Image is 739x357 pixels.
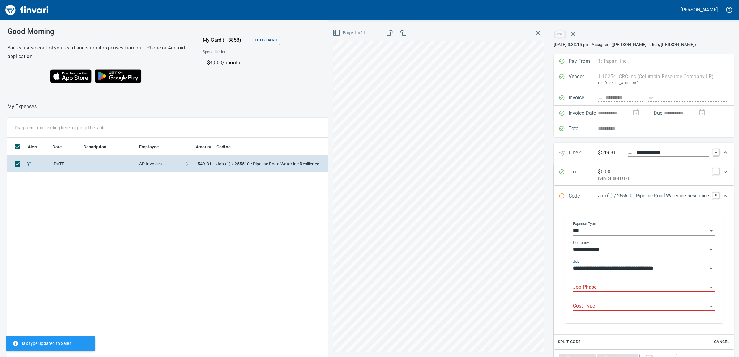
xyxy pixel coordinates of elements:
[554,143,734,164] div: Expand
[7,103,37,110] nav: breadcrumb
[569,149,598,158] p: Line 4
[598,168,611,176] p: $ 0.00
[598,192,709,199] p: Job (1) / 255510.: Pipeline Road Waterline Resilience
[198,161,211,167] span: 549.81
[598,149,623,157] p: $549.81
[713,338,730,346] span: Cancel
[50,69,92,83] img: Download on the App Store
[558,338,581,346] span: Split Code
[707,302,716,311] button: Open
[25,162,32,166] span: Split transaction
[569,192,598,200] p: Code
[255,37,277,44] span: Lock Card
[707,245,716,254] button: Open
[214,156,369,172] td: Job (1) / 255510.: Pipeline Road Waterline Resilience
[713,192,719,198] a: C
[707,283,716,292] button: Open
[554,41,734,48] p: [DATE] 3:33:15 pm. Assignee: ([PERSON_NAME], lukeb, [PERSON_NAME])
[713,168,719,174] a: T
[198,66,382,73] p: Online allowed
[15,125,105,131] p: Drag a column heading here to group the table
[188,143,211,151] span: Amount
[203,49,303,55] span: Spend Limits
[7,103,37,110] p: My Expenses
[556,337,582,347] button: Split Code
[216,143,239,151] span: Coding
[203,36,249,44] p: My Card (···8858)
[554,27,581,41] span: Close invoice
[196,143,211,151] span: Amount
[28,143,38,151] span: Alert
[569,168,598,182] p: Tax
[554,206,734,349] div: Expand
[12,340,73,346] span: Tax type updated to Sales.
[554,164,734,185] div: Expand
[554,186,734,206] div: Expand
[186,161,188,167] span: $
[555,31,565,38] a: esc
[679,5,719,15] button: [PERSON_NAME]
[7,44,187,61] h6: You can also control your card and submit expenses from our iPhone or Android application.
[331,27,368,39] button: Page 1 of 1
[83,143,107,151] span: Description
[713,149,719,155] a: 4
[53,143,70,151] span: Date
[598,176,709,182] p: (Service sales tax)
[681,6,718,13] h5: [PERSON_NAME]
[139,143,159,151] span: Employee
[28,143,46,151] span: Alert
[50,156,81,172] td: [DATE]
[137,156,183,172] td: AP Invoices
[573,241,589,244] label: Company
[207,59,378,66] p: $4,000 / month
[707,264,716,273] button: Open
[573,260,579,263] label: Job
[53,143,62,151] span: Date
[83,143,115,151] span: Description
[4,2,50,17] img: Finvari
[252,36,280,45] button: Lock Card
[712,337,732,347] button: Cancel
[334,29,366,37] span: Page 1 of 1
[7,27,187,36] h3: Good Morning
[92,66,145,86] img: Get it on Google Play
[139,143,167,151] span: Employee
[707,227,716,235] button: Open
[573,222,596,226] label: Expense Type
[216,143,231,151] span: Coding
